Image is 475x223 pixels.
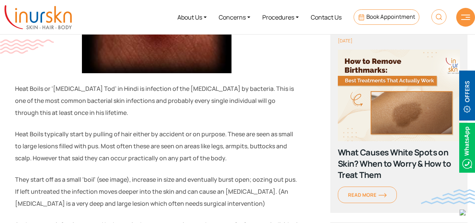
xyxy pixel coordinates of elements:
[338,187,397,203] a: Read Moreorange-arrow
[421,189,475,204] img: bluewave
[5,5,72,29] img: inurskn-logo
[15,83,299,119] p: Heat Boils or ‘[MEDICAL_DATA] Tod’ in Hindi is infection of the [MEDICAL_DATA] by bacteria. This ...
[459,143,475,151] a: Whatsappicon
[461,15,470,20] img: hamLine.svg
[431,9,446,24] img: HeaderSearch
[15,128,299,164] p: Heat Boils typically start by pulling of hair either by accident or on purpose. These are seen as...
[459,71,475,121] img: offerBt
[256,3,305,31] a: Procedures
[348,191,387,198] span: Read More
[378,193,387,197] img: orange-arrow
[459,123,475,173] img: Whatsappicon
[338,50,460,141] img: poster
[15,173,299,209] p: They start off as a small ‘boil’ (see image), increase in size and eventually burst open; oozing ...
[338,147,460,181] div: What Causes White Spots on Skin? When to Worry & How to Treat Them
[354,9,419,25] a: Book Appointment
[213,3,256,31] a: Concerns
[460,209,466,215] img: up-blue-arrow.svg
[305,3,348,31] a: Contact Us
[338,38,460,44] div: [DATE]
[171,3,213,31] a: About Us
[366,13,415,21] span: Book Appointment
